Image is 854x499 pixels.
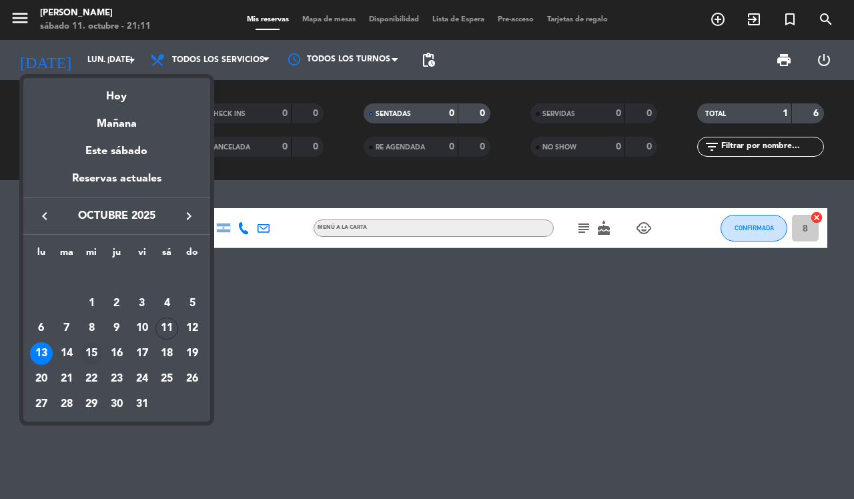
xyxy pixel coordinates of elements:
td: 19 de octubre de 2025 [179,341,205,366]
td: OCT. [29,266,205,291]
td: 6 de octubre de 2025 [29,316,54,342]
td: 31 de octubre de 2025 [129,392,155,417]
div: 20 [30,368,53,390]
div: 17 [131,342,153,365]
td: 8 de octubre de 2025 [79,316,104,342]
div: Hoy [23,78,210,105]
td: 26 de octubre de 2025 [179,366,205,392]
td: 28 de octubre de 2025 [54,392,79,417]
div: 3 [131,292,153,315]
button: keyboard_arrow_right [177,207,201,225]
div: 22 [80,368,103,390]
div: 27 [30,393,53,416]
div: 25 [155,368,178,390]
div: 26 [181,368,203,390]
td: 9 de octubre de 2025 [104,316,129,342]
th: domingo [179,245,205,266]
div: 16 [105,342,128,365]
div: 12 [181,318,203,340]
div: 24 [131,368,153,390]
td: 5 de octubre de 2025 [179,291,205,316]
td: 10 de octubre de 2025 [129,316,155,342]
td: 16 de octubre de 2025 [104,341,129,366]
div: 11 [155,318,178,340]
td: 14 de octubre de 2025 [54,341,79,366]
th: lunes [29,245,54,266]
div: 28 [55,393,78,416]
td: 4 de octubre de 2025 [155,291,180,316]
td: 22 de octubre de 2025 [79,366,104,392]
th: miércoles [79,245,104,266]
div: 4 [155,292,178,315]
div: 1 [80,292,103,315]
td: 27 de octubre de 2025 [29,392,54,417]
div: 13 [30,342,53,365]
div: 10 [131,318,153,340]
div: 15 [80,342,103,365]
td: 2 de octubre de 2025 [104,291,129,316]
i: keyboard_arrow_right [181,208,197,224]
td: 17 de octubre de 2025 [129,341,155,366]
div: 21 [55,368,78,390]
td: 23 de octubre de 2025 [104,366,129,392]
div: 9 [105,318,128,340]
div: 29 [80,393,103,416]
td: 29 de octubre de 2025 [79,392,104,417]
td: 20 de octubre de 2025 [29,366,54,392]
div: 19 [181,342,203,365]
td: 11 de octubre de 2025 [155,316,180,342]
td: 25 de octubre de 2025 [155,366,180,392]
th: sábado [155,245,180,266]
th: martes [54,245,79,266]
span: octubre 2025 [57,207,177,225]
td: 18 de octubre de 2025 [155,341,180,366]
div: 7 [55,318,78,340]
div: Reservas actuales [23,170,210,197]
th: jueves [104,245,129,266]
button: keyboard_arrow_left [33,207,57,225]
td: 1 de octubre de 2025 [79,291,104,316]
div: 23 [105,368,128,390]
th: viernes [129,245,155,266]
div: 31 [131,393,153,416]
td: 12 de octubre de 2025 [179,316,205,342]
td: 24 de octubre de 2025 [129,366,155,392]
div: 18 [155,342,178,365]
div: Este sábado [23,133,210,170]
i: keyboard_arrow_left [37,208,53,224]
td: 7 de octubre de 2025 [54,316,79,342]
div: Mañana [23,105,210,133]
td: 21 de octubre de 2025 [54,366,79,392]
td: 13 de octubre de 2025 [29,341,54,366]
div: 5 [181,292,203,315]
td: 15 de octubre de 2025 [79,341,104,366]
div: 30 [105,393,128,416]
div: 8 [80,318,103,340]
div: 14 [55,342,78,365]
div: 2 [105,292,128,315]
td: 30 de octubre de 2025 [104,392,129,417]
div: 6 [30,318,53,340]
td: 3 de octubre de 2025 [129,291,155,316]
